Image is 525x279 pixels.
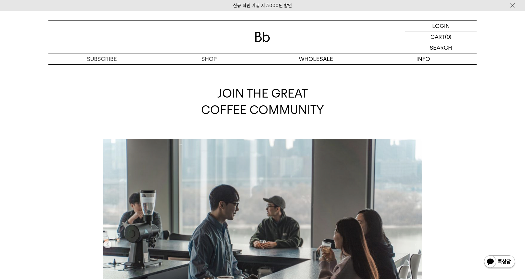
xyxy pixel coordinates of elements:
[201,86,324,117] span: JOIN THE GREAT COFFEE COMMUNITY
[483,255,516,270] img: 카카오톡 채널 1:1 채팅 버튼
[233,3,292,8] a: 신규 회원 가입 시 3,000원 할인
[445,31,451,42] p: (0)
[155,53,262,64] a: SHOP
[262,53,370,64] p: WHOLESALE
[405,21,477,31] a: LOGIN
[48,53,155,64] a: SUBSCRIBE
[430,42,452,53] p: SEARCH
[255,32,270,42] img: 로고
[405,31,477,42] a: CART (0)
[370,53,477,64] p: INFO
[430,31,445,42] p: CART
[432,21,450,31] p: LOGIN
